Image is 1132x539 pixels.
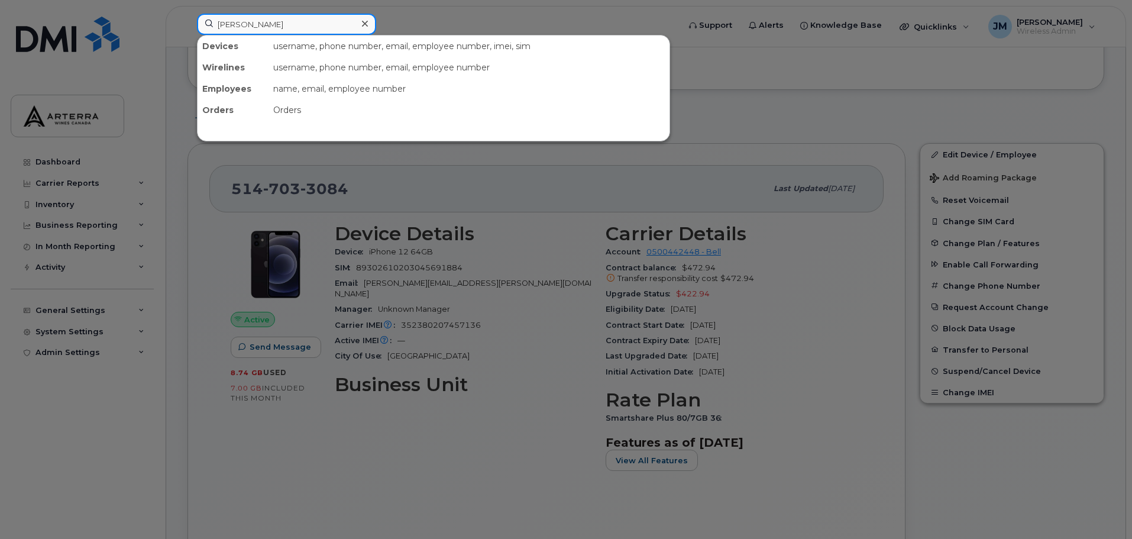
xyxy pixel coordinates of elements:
div: Employees [198,78,269,99]
input: Find something... [197,14,376,35]
div: Wirelines [198,57,269,78]
div: Orders [269,99,670,121]
div: name, email, employee number [269,78,670,99]
div: username, phone number, email, employee number, imei, sim [269,35,670,57]
div: Devices [198,35,269,57]
div: Orders [198,99,269,121]
div: username, phone number, email, employee number [269,57,670,78]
